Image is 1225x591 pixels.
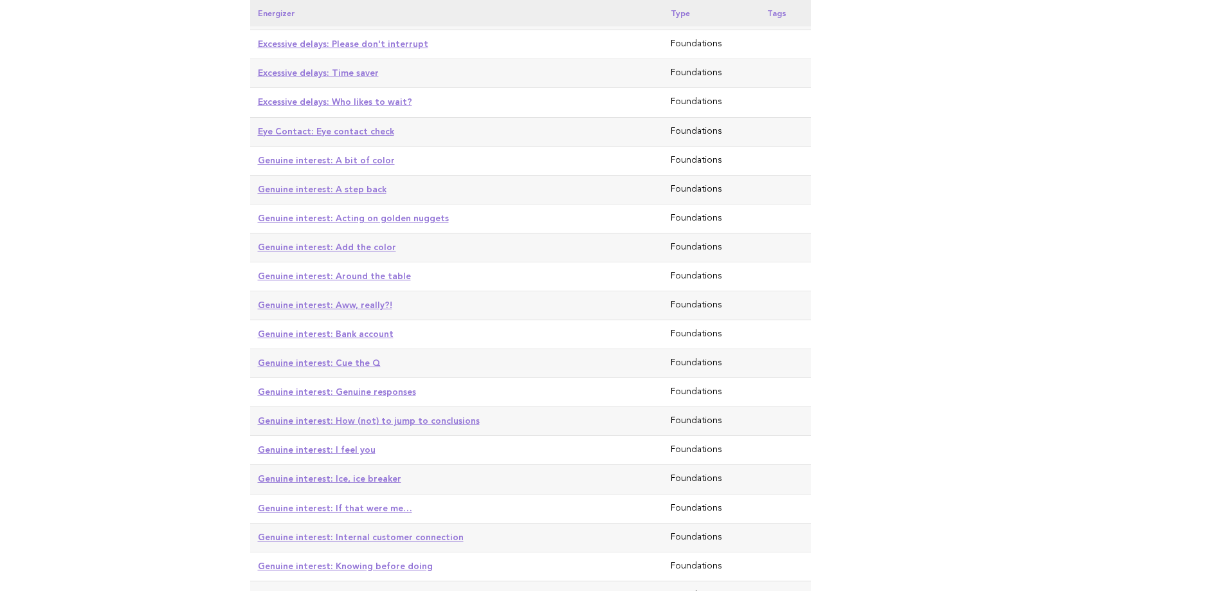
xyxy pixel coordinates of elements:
a: Genuine interest: Bank account [258,329,394,339]
a: Genuine interest: Ice, ice breaker [258,473,401,484]
td: Foundations [663,117,760,146]
a: Excessive delays: Who likes to wait? [258,96,412,107]
td: Foundations [663,407,760,436]
a: Genuine interest: If that were me… [258,503,412,513]
a: Genuine interest: Aww, really?! [258,300,392,310]
td: Foundations [663,494,760,523]
a: Genuine interest: Add the color [258,242,396,252]
a: Excessive delays: Please don't interrupt [258,39,428,49]
td: Foundations [663,88,760,117]
td: Foundations [663,233,760,262]
a: Genuine interest: I feel you [258,444,376,455]
a: Genuine interest: A step back [258,184,386,194]
td: Foundations [663,552,760,581]
td: Foundations [663,436,760,465]
td: Foundations [663,204,760,233]
td: Foundations [663,59,760,88]
td: Foundations [663,378,760,407]
td: Foundations [663,146,760,175]
a: Genuine interest: Acting on golden nuggets [258,213,449,223]
a: Genuine interest: Around the table [258,271,411,281]
td: Foundations [663,30,760,59]
a: Genuine interest: A bit of color [258,155,395,165]
td: Foundations [663,291,760,320]
a: Genuine interest: How (not) to jump to conclusions [258,415,480,426]
td: Foundations [663,175,760,204]
a: Excessive delays: Time saver [258,68,379,78]
a: Genuine interest: Knowing before doing [258,561,433,571]
td: Foundations [663,465,760,494]
td: Foundations [663,320,760,349]
td: Foundations [663,262,760,291]
a: Eye Contact: Eye contact check [258,126,394,136]
a: Genuine interest: Genuine responses [258,386,416,397]
a: Genuine interest: Internal customer connection [258,532,464,542]
td: Foundations [663,349,760,378]
a: Genuine interest: Cue the Q [258,358,381,368]
td: Foundations [663,523,760,552]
